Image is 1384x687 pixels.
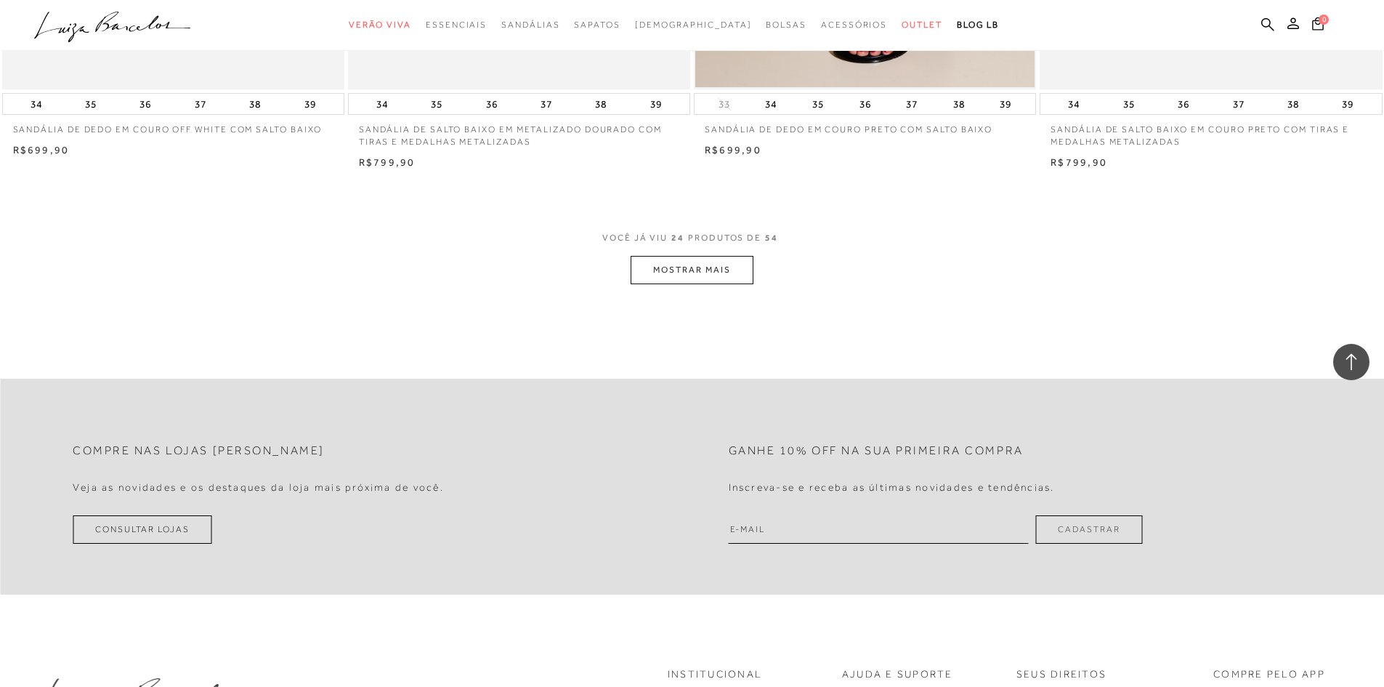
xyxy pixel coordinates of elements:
button: Cadastrar [1035,515,1142,544]
h2: Ganhe 10% off na sua primeira compra [729,444,1024,458]
button: 39 [995,94,1016,114]
button: 36 [855,94,875,114]
h4: Veja as novidades e os destaques da loja mais próxima de você. [73,481,444,494]
span: 24 [671,233,684,243]
button: 35 [808,94,828,114]
a: SANDÁLIA DE SALTO BAIXO EM METALIZADO DOURADO COM TIRAS E MEDALHAS METALIZADAS [348,115,690,148]
a: categoryNavScreenReaderText [766,12,806,39]
a: categoryNavScreenReaderText [349,12,411,39]
a: BLOG LB [957,12,999,39]
button: 35 [81,94,101,114]
input: E-mail [729,515,1029,544]
span: R$799,90 [1051,156,1107,168]
button: 36 [482,94,502,114]
button: 39 [1338,94,1358,114]
button: 33 [714,97,735,111]
span: BLOG LB [957,20,999,30]
button: 37 [902,94,922,114]
a: categoryNavScreenReaderText [426,12,487,39]
span: R$699,90 [705,144,761,156]
button: 37 [190,94,211,114]
a: SANDÁLIA DE DEDO EM COURO PRETO COM SALTO BAIXO [694,115,1036,136]
button: 35 [1119,94,1139,114]
p: Ajuda e Suporte [842,667,953,682]
span: Outlet [902,20,942,30]
span: R$699,90 [13,144,70,156]
span: VOCÊ JÁ VIU PRODUTOS DE [602,233,782,243]
button: 38 [1283,94,1303,114]
button: 36 [135,94,155,114]
h4: Inscreva-se e receba as últimas novidades e tendências. [729,481,1055,494]
span: Sandálias [501,20,559,30]
a: noSubCategoriesText [635,12,752,39]
button: 34 [1064,94,1084,114]
span: R$799,90 [359,156,416,168]
p: COMPRE PELO APP [1213,667,1325,682]
button: 38 [245,94,265,114]
button: 37 [536,94,557,114]
button: 34 [761,94,781,114]
a: categoryNavScreenReaderText [501,12,559,39]
span: Bolsas [766,20,806,30]
span: Essenciais [426,20,487,30]
a: SANDÁLIA DE DEDO EM COURO OFF WHITE COM SALTO BAIXO [2,115,344,136]
span: 0 [1319,15,1329,25]
button: 0 [1308,16,1328,36]
button: 39 [646,94,666,114]
a: categoryNavScreenReaderText [574,12,620,39]
a: SANDÁLIA DE SALTO BAIXO EM COURO PRETO COM TIRAS E MEDALHAS METALIZADAS [1040,115,1382,148]
button: 39 [300,94,320,114]
button: 38 [591,94,611,114]
button: 37 [1229,94,1249,114]
button: 36 [1173,94,1194,114]
button: 38 [949,94,969,114]
button: 34 [372,94,392,114]
a: categoryNavScreenReaderText [821,12,887,39]
button: 35 [426,94,447,114]
span: Sapatos [574,20,620,30]
span: [DEMOGRAPHIC_DATA] [635,20,752,30]
p: Institucional [668,667,762,682]
a: Consultar Lojas [73,515,212,544]
a: categoryNavScreenReaderText [902,12,942,39]
p: Seus Direitos [1016,667,1106,682]
span: Verão Viva [349,20,411,30]
button: 34 [26,94,46,114]
span: Acessórios [821,20,887,30]
button: MOSTRAR MAIS [631,256,753,284]
span: 54 [765,233,778,243]
h2: Compre nas lojas [PERSON_NAME] [73,444,325,458]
